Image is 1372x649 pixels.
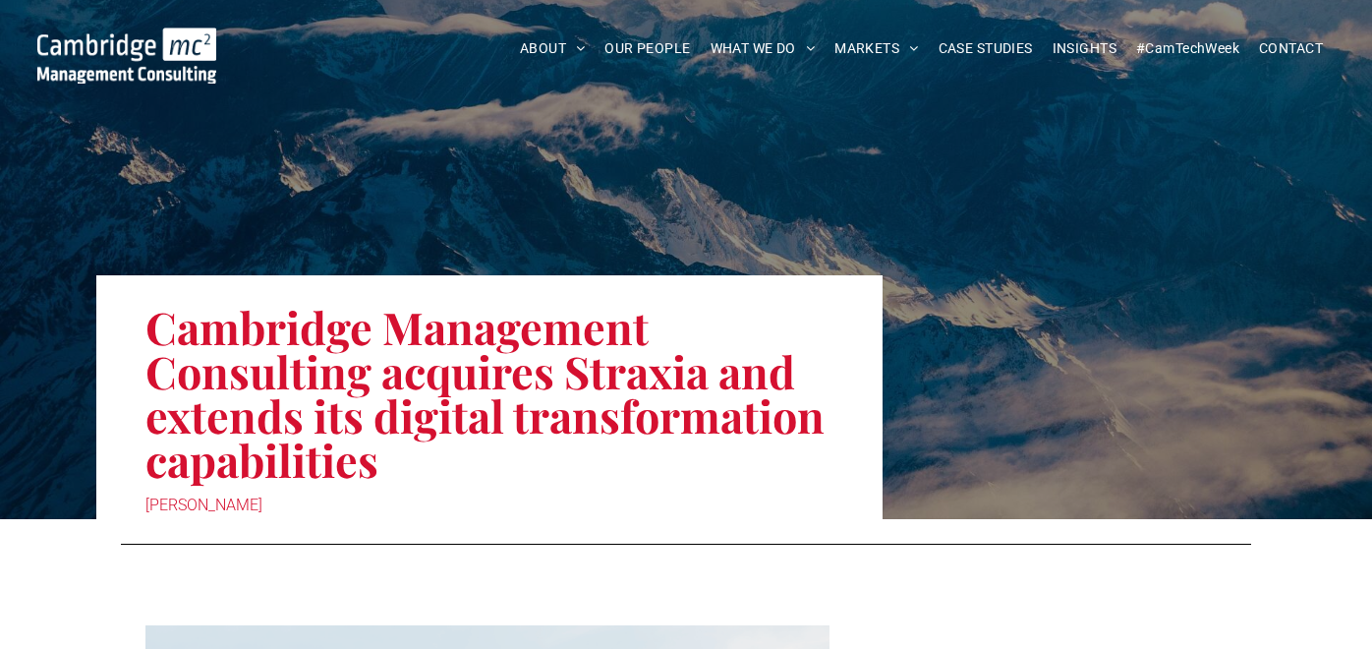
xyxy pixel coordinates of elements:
[510,33,596,64] a: ABOUT
[1126,33,1249,64] a: #CamTechWeek
[825,33,928,64] a: MARKETS
[145,303,833,484] h1: Cambridge Management Consulting acquires Straxia and extends its digital transformation capabilities
[595,33,700,64] a: OUR PEOPLE
[1249,33,1333,64] a: CONTACT
[37,30,217,51] a: Your Business Transformed | Cambridge Management Consulting
[37,28,217,84] img: Cambridge MC Logo, digital transformation
[701,33,826,64] a: WHAT WE DO
[1043,33,1126,64] a: INSIGHTS
[145,492,833,519] div: [PERSON_NAME]
[929,33,1043,64] a: CASE STUDIES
